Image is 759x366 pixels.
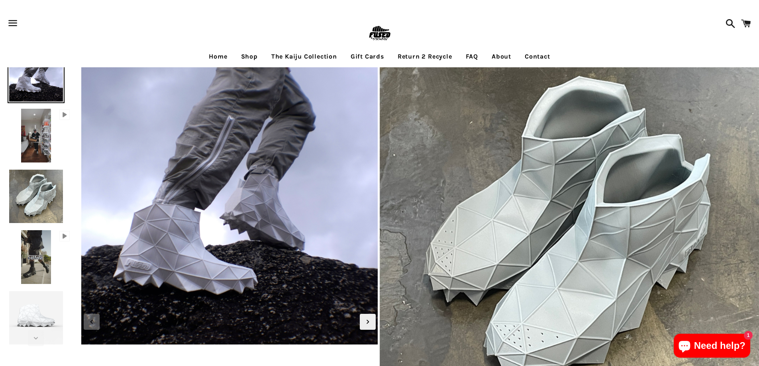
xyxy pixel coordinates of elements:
[519,47,556,67] a: Contact
[367,21,392,47] img: FUSEDfootwear
[8,290,64,346] img: [3D printed Shoes] - lightweight custom 3dprinted shoes sneakers sandals fused footwear
[671,334,753,360] inbox-online-store-chat: Shopify online store chat
[8,47,64,103] img: [3D printed Shoes] - lightweight custom 3dprinted shoes sneakers sandals fused footwear
[84,314,100,330] div: Previous slide
[235,47,264,67] a: Shop
[203,47,233,67] a: Home
[392,47,458,67] a: Return 2 Recycle
[265,47,343,67] a: The Kaiju Collection
[460,47,484,67] a: FAQ
[360,314,376,330] div: Next slide
[486,47,517,67] a: About
[345,47,390,67] a: Gift Cards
